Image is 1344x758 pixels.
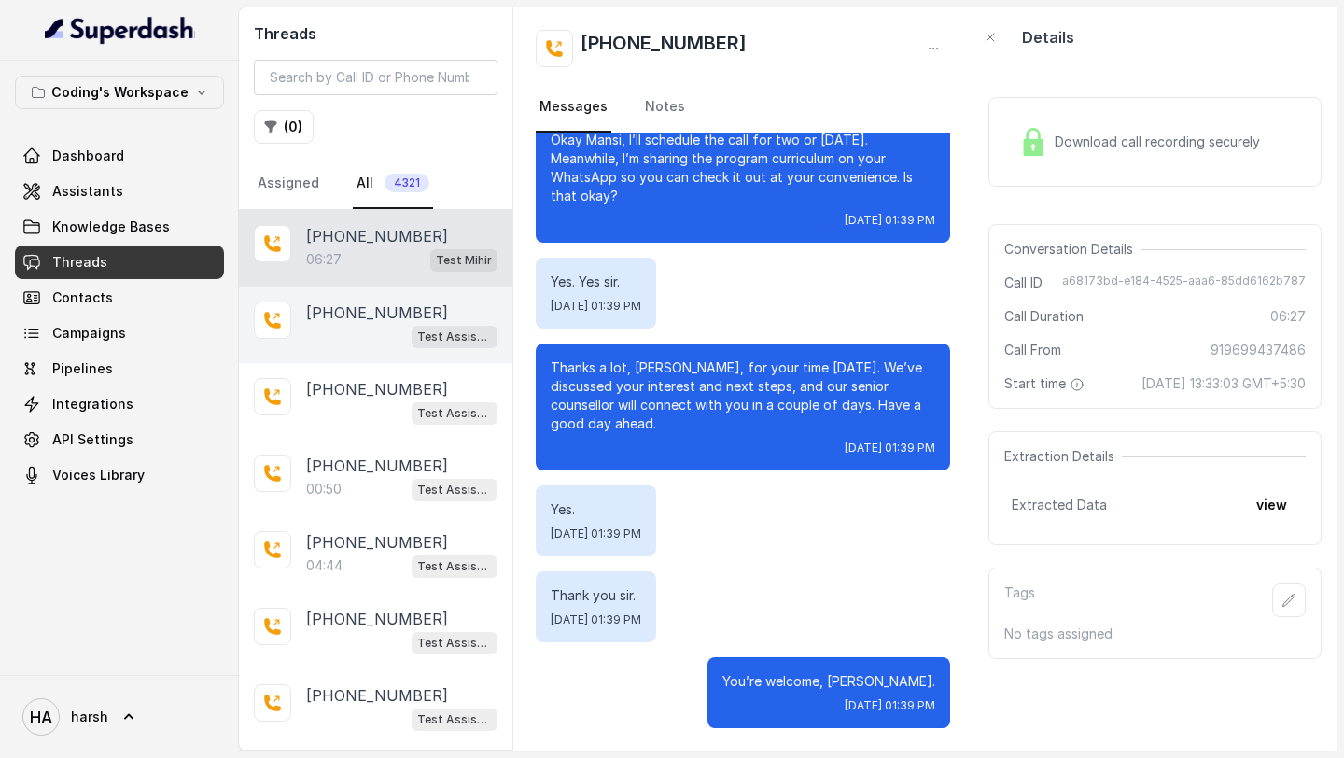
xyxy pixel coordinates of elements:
[417,634,492,653] p: Test Assistant-3
[15,691,224,743] a: harsh
[254,159,323,209] a: Assigned
[45,15,195,45] img: light.svg
[254,60,497,95] input: Search by Call ID or Phone Number
[1004,625,1306,643] p: No tags assigned
[1004,274,1043,292] span: Call ID
[52,147,124,165] span: Dashboard
[551,500,641,519] p: Yes.
[306,480,342,498] p: 00:50
[15,458,224,492] a: Voices Library
[1004,307,1084,326] span: Call Duration
[436,251,492,270] p: Test Mihir
[551,131,935,205] p: Okay Mansi, I’ll schedule the call for two or [DATE]. Meanwhile, I’m sharing the program curricul...
[30,708,52,727] text: HA
[1004,240,1141,259] span: Conversation Details
[51,81,189,104] p: Coding's Workspace
[71,708,108,726] span: harsh
[536,82,611,133] a: Messages
[845,441,935,456] span: [DATE] 01:39 PM
[1004,341,1061,359] span: Call From
[306,302,448,324] p: [PHONE_NUMBER]
[417,710,492,729] p: Test Assistant-3
[551,586,641,605] p: Thank you sir.
[1004,447,1122,466] span: Extraction Details
[1211,341,1306,359] span: 919699437486
[52,324,126,343] span: Campaigns
[551,526,641,541] span: [DATE] 01:39 PM
[353,159,433,209] a: All4321
[15,210,224,244] a: Knowledge Bases
[306,684,448,707] p: [PHONE_NUMBER]
[52,359,113,378] span: Pipelines
[551,612,641,627] span: [DATE] 01:39 PM
[15,246,224,279] a: Threads
[1004,583,1035,617] p: Tags
[254,22,497,45] h2: Threads
[52,430,133,449] span: API Settings
[52,395,133,414] span: Integrations
[15,352,224,386] a: Pipelines
[15,139,224,173] a: Dashboard
[15,76,224,109] button: Coding's Workspace
[551,299,641,314] span: [DATE] 01:39 PM
[15,387,224,421] a: Integrations
[52,218,170,236] span: Knowledge Bases
[1004,374,1088,393] span: Start time
[581,30,747,67] h2: [PHONE_NUMBER]
[536,82,950,133] nav: Tabs
[306,531,448,554] p: [PHONE_NUMBER]
[385,174,429,192] span: 4321
[254,159,497,209] nav: Tabs
[1055,133,1267,151] span: Download call recording securely
[1270,307,1306,326] span: 06:27
[15,423,224,456] a: API Settings
[1245,488,1298,522] button: view
[845,698,935,713] span: [DATE] 01:39 PM
[551,273,641,291] p: Yes. Yes sir.
[417,404,492,423] p: Test Assistant-3
[306,250,342,269] p: 06:27
[1022,26,1074,49] p: Details
[306,608,448,630] p: [PHONE_NUMBER]
[306,225,448,247] p: [PHONE_NUMBER]
[52,253,107,272] span: Threads
[15,281,224,315] a: Contacts
[641,82,689,133] a: Notes
[845,213,935,228] span: [DATE] 01:39 PM
[52,288,113,307] span: Contacts
[417,557,492,576] p: Test Assistant-3
[1019,128,1047,156] img: Lock Icon
[1062,274,1306,292] span: a68173bd-e184-4525-aaa6-85dd6162b787
[254,110,314,144] button: (0)
[52,182,123,201] span: Assistants
[306,455,448,477] p: [PHONE_NUMBER]
[1141,374,1306,393] span: [DATE] 13:33:03 GMT+5:30
[52,466,145,484] span: Voices Library
[417,481,492,499] p: Test Assistant-3
[306,556,343,575] p: 04:44
[722,672,935,691] p: You’re welcome, [PERSON_NAME].
[417,328,492,346] p: Test Assistant-3
[15,316,224,350] a: Campaigns
[15,175,224,208] a: Assistants
[1012,496,1107,514] span: Extracted Data
[306,378,448,400] p: [PHONE_NUMBER]
[551,358,935,433] p: Thanks a lot, [PERSON_NAME], for your time [DATE]. We’ve discussed your interest and next steps, ...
